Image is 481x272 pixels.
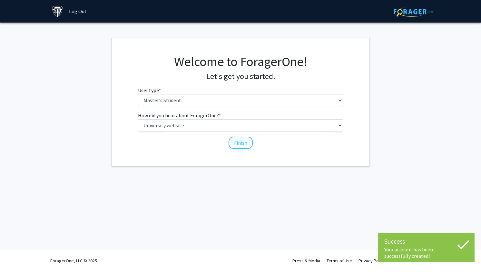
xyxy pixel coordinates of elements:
[394,7,434,17] img: ForagerOne Logo
[229,137,253,149] button: Finish
[5,243,27,267] iframe: Chat
[52,6,63,17] img: Johns Hopkins University Logo
[138,54,343,69] h1: Welcome to ForagerOne!
[384,246,468,259] div: Your account has been successfully created!
[292,258,320,264] a: Press & Media
[138,86,161,94] label: User type
[384,237,468,246] div: Success
[138,112,221,119] label: How did you hear about ForagerOne?
[50,249,97,272] div: ForagerOne, LLC © 2025
[327,258,352,264] a: Terms of Use
[138,72,343,81] h4: Let's get you started.
[358,258,385,264] a: Privacy Policy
